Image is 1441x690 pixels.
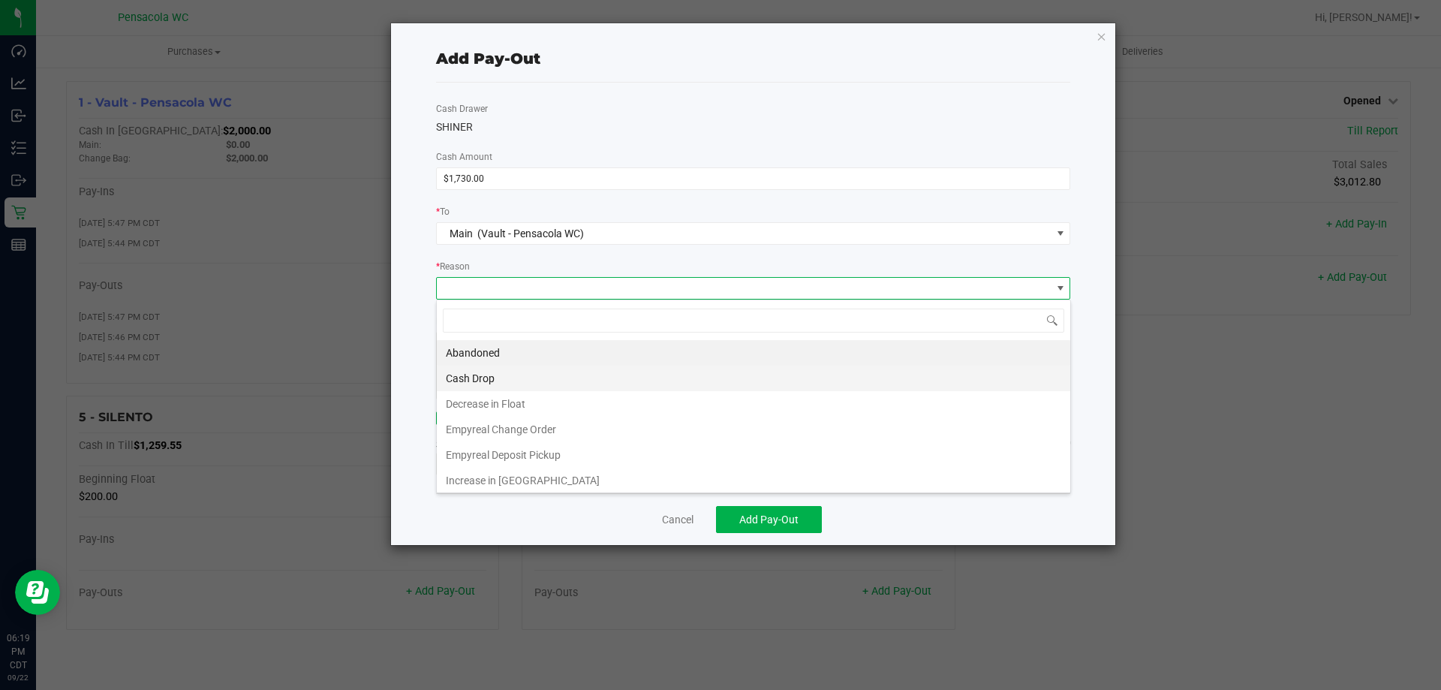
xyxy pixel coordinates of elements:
[437,468,1070,493] li: Increase in [GEOGRAPHIC_DATA]
[662,512,693,528] a: Cancel
[437,417,1070,442] li: Empyreal Change Order
[436,152,492,162] span: Cash Amount
[436,119,1071,135] div: SHINER
[739,514,799,526] span: Add Pay-Out
[437,366,1070,391] li: Cash Drop
[437,340,1070,366] li: Abandoned
[437,391,1070,417] li: Decrease in Float
[437,442,1070,468] li: Empyreal Deposit Pickup
[15,570,60,615] iframe: Resource center
[436,102,488,116] label: Cash Drawer
[436,205,450,218] label: To
[716,506,822,533] button: Add Pay-Out
[477,227,584,240] span: (Vault - Pensacola WC)
[450,227,473,240] span: Main
[436,260,470,273] label: Reason
[436,47,540,70] div: Add Pay-Out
